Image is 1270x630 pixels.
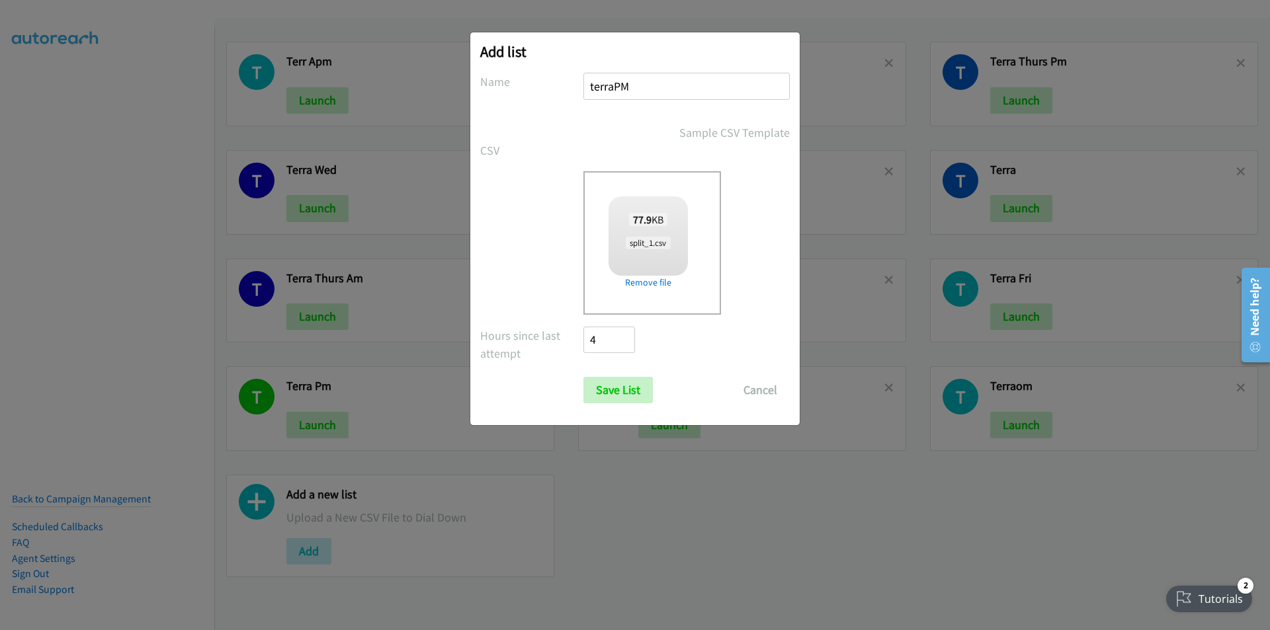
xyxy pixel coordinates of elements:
span: split_1.csv [626,237,670,249]
label: Hours since last attempt [480,327,583,362]
strong: 77.9 [633,213,652,226]
label: Name [480,73,583,91]
iframe: Checklist [1158,572,1260,620]
label: CSV [480,141,583,159]
h2: Add list [480,42,790,61]
button: Cancel [731,377,790,403]
span: KB [629,213,668,226]
a: Remove file [609,276,688,290]
input: Save List [583,377,653,403]
iframe: Resource Center [1232,262,1270,368]
a: Sample CSV Template [679,124,790,141]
